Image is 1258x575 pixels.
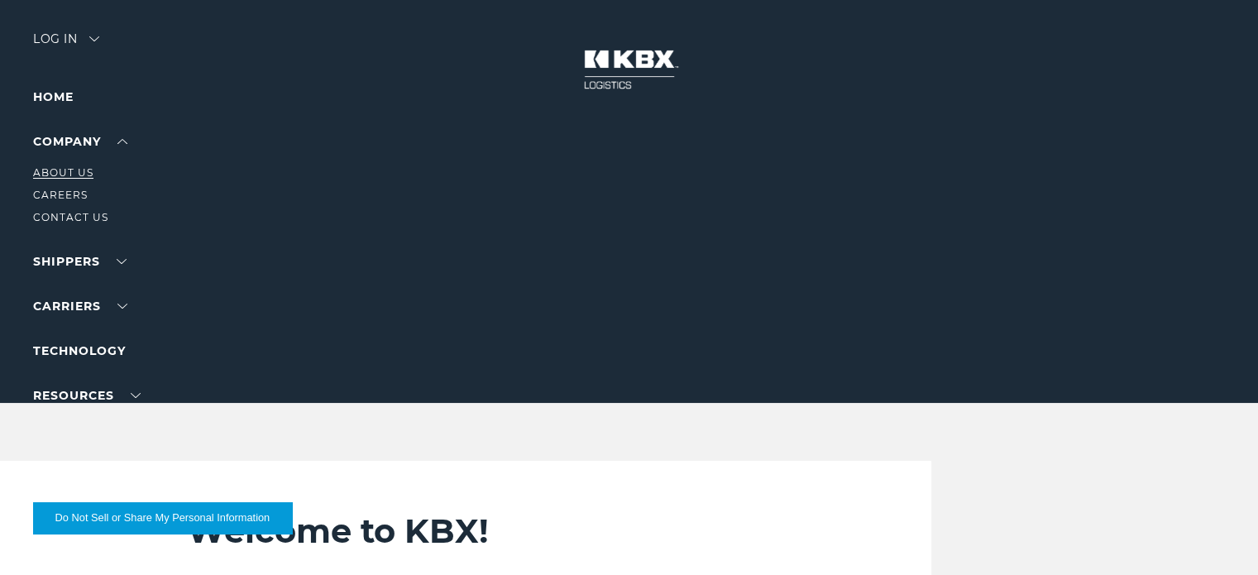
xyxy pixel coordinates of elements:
a: Carriers [33,299,127,314]
a: Contact Us [33,211,108,223]
h2: Welcome to KBX! [187,510,866,552]
img: kbx logo [567,33,691,106]
a: Careers [33,189,88,201]
a: Home [33,89,74,104]
a: Technology [33,343,126,358]
div: Log in [33,33,99,57]
a: SHIPPERS [33,254,127,269]
a: Company [33,134,127,149]
button: Do Not Sell or Share My Personal Information [33,502,292,534]
img: arrow [89,36,99,41]
a: RESOURCES [33,388,141,403]
a: About Us [33,166,93,179]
